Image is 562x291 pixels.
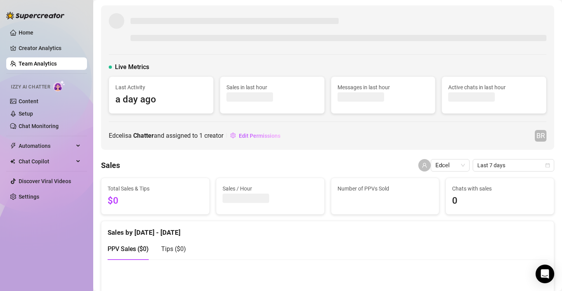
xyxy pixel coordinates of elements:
span: PPV Sales ( $0 ) [108,245,149,253]
a: Team Analytics [19,61,57,67]
span: Tips ( $0 ) [161,245,186,253]
a: Home [19,29,33,36]
span: 1 [199,132,203,139]
a: Chat Monitoring [19,123,59,129]
a: Settings [19,194,39,200]
span: Active chats in last hour [448,83,540,92]
span: user [422,163,427,168]
span: Edcel is a and assigned to creator [109,131,223,140]
div: Open Intercom Messenger [536,265,554,283]
span: calendar [545,163,550,168]
span: Number of PPVs Sold [338,184,433,193]
span: 0 [452,194,548,208]
span: $0 [108,194,203,208]
img: logo-BBDzfeDw.svg [6,12,64,19]
span: Chats with sales [452,184,548,193]
span: Sales / Hour [223,184,318,193]
span: Last Activity [115,83,207,92]
span: a day ago [115,92,207,107]
b: Chatter [133,132,154,139]
span: Live Metrics [115,62,149,72]
img: Chat Copilot [10,159,15,164]
h4: Sales [101,160,120,171]
span: Total Sales & Tips [108,184,203,193]
span: Chat Copilot [19,155,74,168]
img: AI Chatter [53,80,65,92]
a: Discover Viral Videos [19,178,71,184]
div: Sales by [DATE] - [DATE] [108,221,548,238]
span: Automations [19,140,74,152]
a: Content [19,98,38,104]
button: Edit Permissions [230,130,281,142]
span: Izzy AI Chatter [11,83,50,91]
span: Edit Permissions [239,133,280,139]
span: BR [536,130,545,141]
span: Sales in last hour [226,83,318,92]
a: Setup [19,111,33,117]
span: thunderbolt [10,143,16,149]
span: Last 7 days [477,159,550,171]
a: Creator Analytics [19,42,81,54]
span: setting [230,133,236,138]
span: Messages in last hour [338,83,429,92]
span: Edcel [435,159,465,171]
